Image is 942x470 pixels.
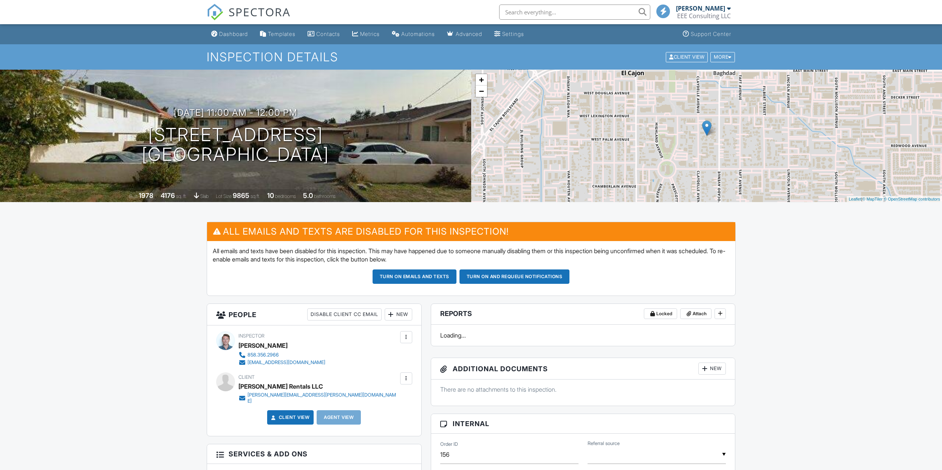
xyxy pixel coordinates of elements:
a: Client View [665,54,710,59]
a: [PERSON_NAME][EMAIL_ADDRESS][PERSON_NAME][DOMAIN_NAME] [238,392,398,404]
div: New [385,308,412,321]
img: The Best Home Inspection Software - Spectora [207,4,223,20]
div: 5.0 [303,191,313,199]
h3: Services & Add ons [207,444,421,464]
div: Support Center [691,31,731,37]
div: 9865 [233,191,249,199]
a: Client View [270,414,310,421]
a: Advanced [444,27,485,41]
div: Templates [268,31,295,37]
span: SPECTORA [229,4,291,20]
div: Advanced [456,31,482,37]
h3: People [207,304,421,325]
div: Settings [502,31,524,37]
p: All emails and texts have been disabled for this inspection. This may have happened due to someon... [213,247,730,264]
a: Metrics [349,27,383,41]
span: sq. ft. [176,193,187,199]
button: Turn on emails and texts [373,269,456,284]
div: 858.356.2966 [247,352,279,358]
h3: Internal [431,414,735,434]
span: slab [200,193,209,199]
span: Built [129,193,138,199]
a: [EMAIL_ADDRESS][DOMAIN_NAME] [238,359,325,366]
div: Client View [666,52,708,62]
div: New [698,363,726,375]
div: | [847,196,942,202]
a: Leaflet [849,197,861,201]
a: Zoom in [476,74,487,86]
h3: [DATE] 11:00 am - 12:00 pm [174,107,297,118]
div: Dashboard [219,31,248,37]
div: Metrics [360,31,380,37]
a: Automations (Basic) [389,27,438,41]
a: Settings [491,27,527,41]
h3: Additional Documents [431,358,735,380]
div: [PERSON_NAME][EMAIL_ADDRESS][PERSON_NAME][DOMAIN_NAME] [247,392,398,404]
span: Client [238,374,255,380]
div: [PERSON_NAME] [676,5,725,12]
div: Disable Client CC Email [307,308,382,321]
div: [EMAIL_ADDRESS][DOMAIN_NAME] [247,360,325,366]
div: [PERSON_NAME] Rentals LLC [238,381,323,392]
span: bathrooms [314,193,336,199]
div: Contacts [316,31,340,37]
a: SPECTORA [207,10,291,26]
span: bedrooms [275,193,296,199]
div: 4176 [161,191,175,199]
span: Inspector [238,333,265,339]
a: Support Center [680,27,734,41]
label: Order ID [440,441,458,448]
div: [PERSON_NAME] [238,340,288,351]
span: Lot Size [216,193,232,199]
button: Turn on and Requeue Notifications [459,269,570,284]
div: Automations [401,31,435,37]
div: EEE Consulting LLC [677,12,731,20]
span: sq.ft. [251,193,260,199]
a: © MapTiler [862,197,883,201]
a: © OpenStreetMap contributors [884,197,940,201]
div: More [710,52,735,62]
a: Templates [257,27,299,41]
a: Dashboard [208,27,251,41]
label: Referral source [588,440,620,447]
div: 10 [267,191,274,199]
input: Search everything... [499,5,650,20]
h1: [STREET_ADDRESS] [GEOGRAPHIC_DATA] [142,125,329,165]
div: 1978 [139,191,153,199]
a: Contacts [305,27,343,41]
a: Zoom out [476,86,487,97]
p: There are no attachments to this inspection. [440,385,726,394]
h1: Inspection Details [207,50,736,64]
a: 858.356.2966 [238,351,325,359]
h3: All emails and texts are disabled for this inspection! [207,222,735,241]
